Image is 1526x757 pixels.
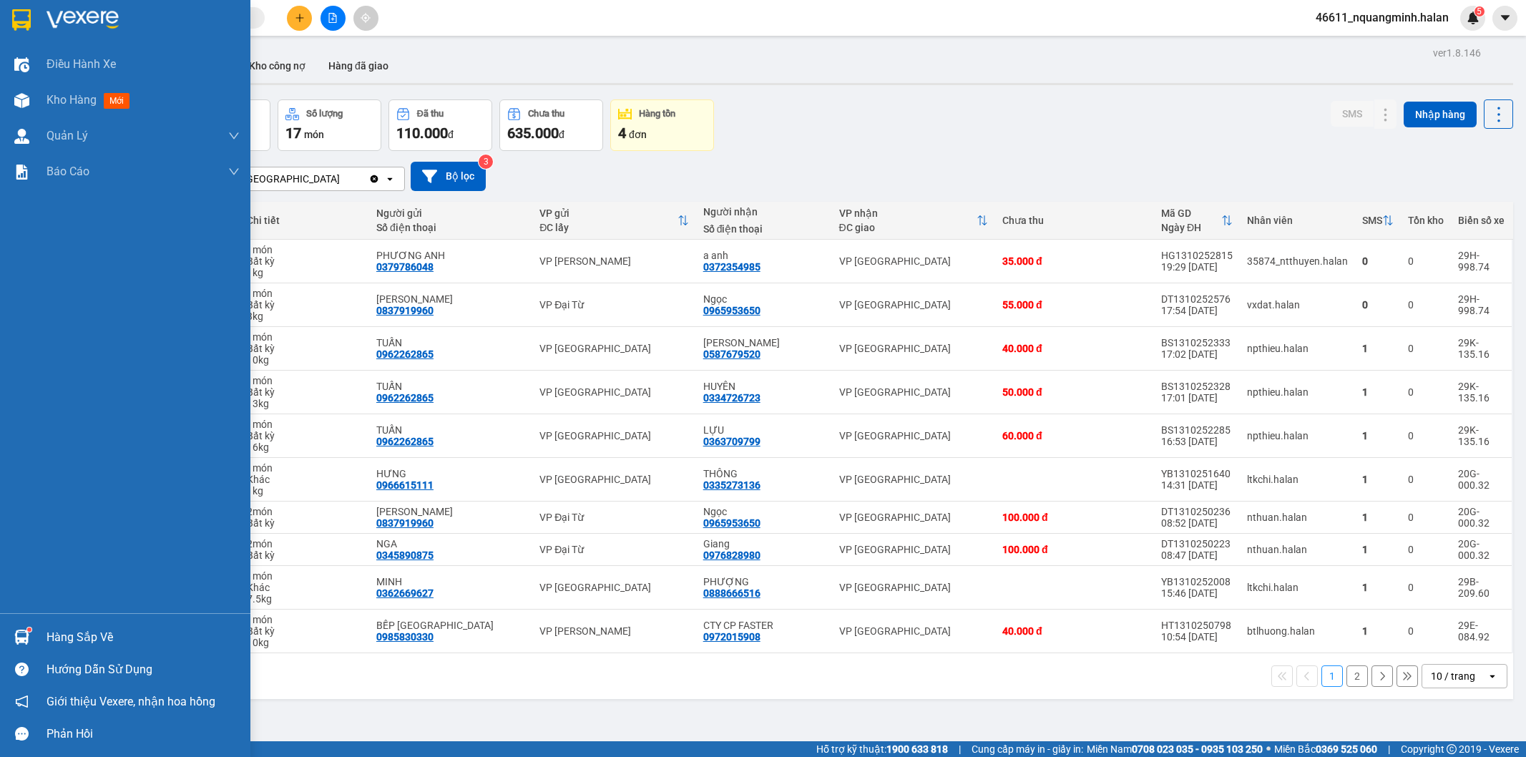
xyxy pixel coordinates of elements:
div: DT1310250236 [1161,506,1233,517]
button: 1 [1321,665,1343,687]
div: PHƯƠNG ANH [376,250,525,261]
div: 1 kg [247,485,362,497]
span: question-circle [15,663,29,676]
div: Ngày ĐH [1161,222,1221,233]
div: CTY CP FASTER [703,620,825,631]
div: HG1310252815 [1161,250,1233,261]
div: VP [GEOGRAPHIC_DATA] [839,430,988,441]
span: notification [15,695,29,708]
div: SMS [1362,215,1382,226]
div: 0888666516 [703,587,760,599]
div: TUẤN [376,424,525,436]
div: VP [GEOGRAPHIC_DATA] [839,343,988,354]
div: 0 [1408,343,1444,354]
span: message [15,727,29,741]
div: MINH [376,576,525,587]
button: Bộ lọc [411,162,486,191]
div: 1 món [247,375,362,386]
button: Số lượng17món [278,99,381,151]
div: 0965953650 [703,305,760,316]
div: VP Đại Từ [539,512,688,523]
span: 5 [1477,6,1482,16]
div: 20G-000.32 [1458,468,1505,491]
input: Selected VP Tân Triều. [341,172,343,186]
div: 1 [1362,386,1394,398]
div: PHƯỢNG [703,576,825,587]
span: caret-down [1499,11,1512,24]
svg: open [1487,670,1498,682]
span: 4 [618,124,626,142]
div: Bất kỳ [247,517,362,529]
div: Linh [376,293,525,305]
div: 0379786048 [376,261,434,273]
div: btlhuong.halan [1247,625,1348,637]
span: Hỗ trợ kỹ thuật: [816,741,948,757]
svg: Clear value [368,173,380,185]
div: npthieu.halan [1247,343,1348,354]
div: npthieu.halan [1247,430,1348,441]
div: Bất kỳ [247,625,362,637]
div: 1 món [247,462,362,474]
div: 1 món [247,331,362,343]
div: VP [GEOGRAPHIC_DATA] [539,474,688,485]
div: Người nhận [703,206,825,218]
div: 0334726723 [703,392,760,404]
div: VP [GEOGRAPHIC_DATA] [839,386,988,398]
img: warehouse-icon [14,57,29,72]
div: 0 [1362,255,1394,267]
img: logo-vxr [12,9,31,31]
button: Đã thu110.000đ [388,99,492,151]
div: Đã thu [417,109,444,119]
div: 100.000 đ [1002,512,1147,523]
button: Kho công nợ [238,49,317,83]
span: | [1388,741,1390,757]
img: warehouse-icon [14,630,29,645]
span: Quản Lý [47,127,88,145]
span: 110.000 [396,124,448,142]
div: 0 [1408,255,1444,267]
div: Tồn kho [1408,215,1444,226]
div: Số điện thoại [703,223,825,235]
div: Mã GD [1161,207,1221,219]
div: BS1310252328 [1161,381,1233,392]
div: VP [PERSON_NAME] [539,255,688,267]
div: 0587679520 [703,348,760,360]
div: BẾP VIỆT TN [376,620,525,631]
div: 0966615111 [376,479,434,491]
div: 0 [1408,544,1444,555]
div: 0972015908 [703,631,760,643]
div: 29K-135.16 [1458,337,1505,360]
div: Linh [376,506,525,517]
div: 0 [1408,386,1444,398]
div: 14:31 [DATE] [1161,479,1233,491]
div: nthuan.halan [1247,544,1348,555]
span: đ [559,129,564,140]
div: 1 [1362,474,1394,485]
div: 29K-135.16 [1458,381,1505,404]
div: 10 kg [247,354,362,366]
strong: 1900 633 818 [886,743,948,755]
button: Hàng tồn4đơn [610,99,714,151]
div: 29B-209.60 [1458,576,1505,599]
div: 1 món [247,244,362,255]
div: 13 kg [247,398,362,409]
div: 0345890875 [376,550,434,561]
span: down [228,166,240,177]
div: VP nhận [839,207,977,219]
span: aim [361,13,371,23]
div: 100.000 đ [1002,544,1147,555]
div: VÂN ANH [703,337,825,348]
th: Toggle SortBy [1154,202,1240,240]
span: copyright [1447,744,1457,754]
div: 0962262865 [376,392,434,404]
div: VP [GEOGRAPHIC_DATA] [839,255,988,267]
div: 1 món [247,570,362,582]
div: VP Đại Từ [539,544,688,555]
div: 7.5 kg [247,593,362,605]
span: Cung cấp máy in - giấy in: [972,741,1083,757]
span: mới [104,93,129,109]
div: VP [GEOGRAPHIC_DATA] [539,582,688,593]
div: DT1310252576 [1161,293,1233,305]
th: Toggle SortBy [1355,202,1401,240]
div: Phản hồi [47,723,240,745]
